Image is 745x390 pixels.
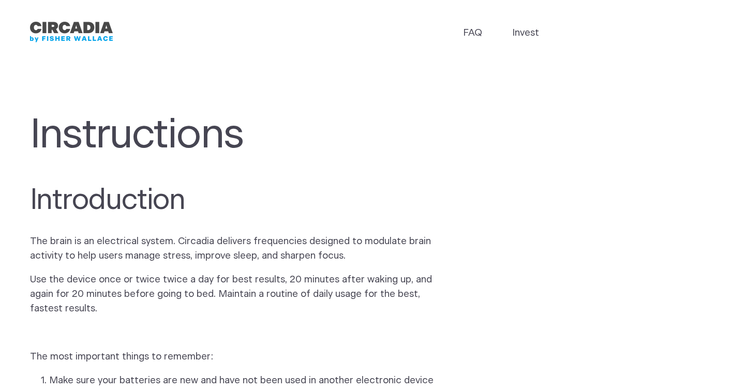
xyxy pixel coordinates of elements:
[512,26,539,40] a: Invest
[30,350,452,364] p: The most important things to remember:
[30,183,413,218] h2: Introduction
[30,234,452,263] p: The brain is an electrical system. Circadia delivers frequencies designed to modulate brain activ...
[30,273,452,316] p: Use the device once or twice twice a day for best results, 20 minutes after waking up, and again ...
[30,19,113,45] img: circadia_bfw.png
[30,112,460,159] h1: Instructions
[463,26,482,40] a: FAQ
[30,19,113,45] a: Circadia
